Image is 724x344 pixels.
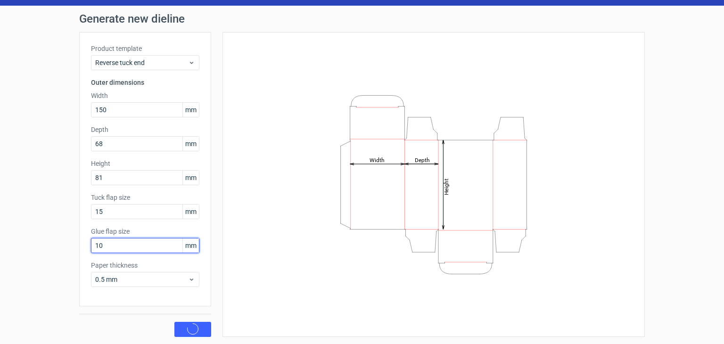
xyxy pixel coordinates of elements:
label: Depth [91,125,199,134]
h3: Outer dimensions [91,78,199,87]
span: mm [182,238,199,253]
label: Product template [91,44,199,53]
label: Tuck flap size [91,193,199,202]
span: 0.5 mm [95,275,188,284]
label: Width [91,91,199,100]
span: Reverse tuck end [95,58,188,67]
label: Glue flap size [91,227,199,236]
tspan: Depth [415,156,430,163]
label: Height [91,159,199,168]
span: mm [182,205,199,219]
span: mm [182,171,199,185]
span: mm [182,137,199,151]
label: Paper thickness [91,261,199,270]
h1: Generate new dieline [79,13,645,25]
tspan: Height [443,178,450,195]
span: mm [182,103,199,117]
tspan: Width [370,156,385,163]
